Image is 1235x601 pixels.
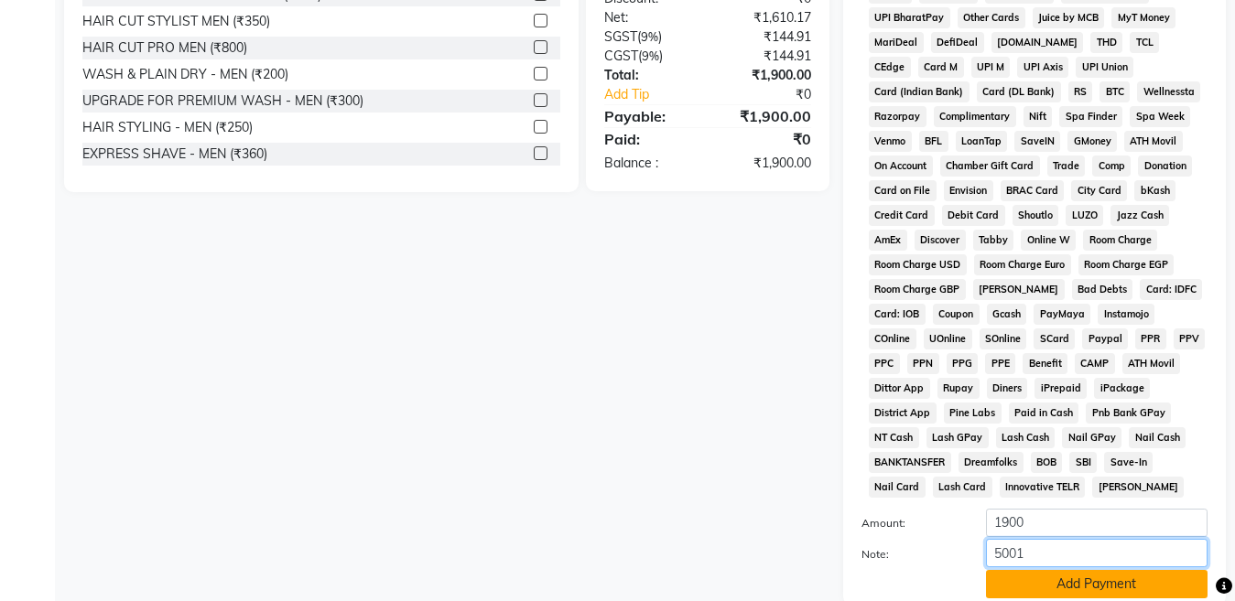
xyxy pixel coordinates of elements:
span: Benefit [1023,353,1067,374]
span: CGST [604,48,638,64]
span: Online W [1021,230,1076,251]
span: Card (Indian Bank) [869,81,970,102]
span: BOB [1031,452,1063,473]
span: Comp [1092,156,1131,177]
label: Note: [848,546,972,563]
span: PPC [869,353,900,374]
span: [PERSON_NAME] [973,279,1065,300]
span: PPR [1135,328,1166,349]
span: TCL [1130,32,1159,53]
div: ₹1,900.00 [708,105,825,127]
span: Donation [1138,156,1192,177]
div: ₹144.91 [708,27,825,47]
span: Jazz Cash [1110,205,1169,226]
span: PPN [907,353,939,374]
span: Gcash [987,304,1027,325]
span: COnline [869,328,916,349]
span: [PERSON_NAME] [1092,477,1184,498]
span: Bad Debts [1072,279,1133,300]
span: AmEx [869,230,907,251]
span: 9% [641,29,658,44]
span: Lash Cash [996,427,1056,448]
span: SBI [1069,452,1097,473]
span: Card: IDFC [1140,279,1202,300]
div: Balance : [590,154,708,173]
div: UPGRADE FOR PREMIUM WASH - MEN (₹300) [82,91,363,111]
div: ₹0 [708,128,825,150]
span: PPG [947,353,979,374]
span: Credit Card [869,205,935,226]
div: ₹0 [727,85,825,104]
span: Shoutlo [1013,205,1059,226]
span: MariDeal [869,32,924,53]
span: PayMaya [1034,304,1090,325]
span: Discover [915,230,966,251]
span: Spa Week [1130,106,1190,127]
span: Wellnessta [1137,81,1200,102]
span: UPI Union [1076,57,1133,78]
span: Card: IOB [869,304,926,325]
span: UPI M [971,57,1011,78]
span: Envision [944,180,993,201]
span: Room Charge Euro [974,254,1071,275]
span: Lash GPay [926,427,989,448]
div: HAIR STYLING - MEN (₹250) [82,118,253,137]
span: 9% [642,48,659,63]
div: Paid: [590,128,708,150]
span: Save-In [1104,452,1153,473]
span: Diners [987,378,1028,399]
span: UPI BharatPay [869,7,950,28]
span: Pine Labs [944,402,1002,424]
span: Instamojo [1098,304,1154,325]
span: THD [1090,32,1122,53]
span: Room Charge GBP [869,279,966,300]
div: EXPRESS SHAVE - MEN (₹360) [82,145,267,164]
span: Nift [1024,106,1053,127]
span: bKash [1134,180,1175,201]
span: Paid in Cash [1009,402,1079,424]
span: Nail Card [869,477,926,498]
span: City Card [1071,180,1127,201]
span: LUZO [1066,205,1103,226]
span: Pnb Bank GPay [1086,402,1171,424]
span: SGST [604,28,637,45]
span: Other Cards [958,7,1025,28]
div: HAIR CUT PRO MEN (₹800) [82,38,247,58]
span: Paypal [1082,328,1128,349]
span: NT Cash [869,427,919,448]
span: Debit Card [942,205,1005,226]
span: Nail GPay [1062,427,1121,448]
span: SCard [1034,328,1075,349]
input: Add Note [986,539,1208,567]
span: Coupon [933,304,980,325]
span: MyT Money [1111,7,1175,28]
label: Amount: [848,515,972,531]
span: [DOMAIN_NAME] [991,32,1084,53]
span: UOnline [924,328,972,349]
span: iPackage [1094,378,1150,399]
span: Dreamfolks [959,452,1024,473]
span: SaveIN [1014,131,1060,152]
span: PPE [985,353,1015,374]
span: Razorpay [869,106,926,127]
div: ₹1,900.00 [708,154,825,173]
span: GMoney [1067,131,1117,152]
span: Chamber Gift Card [940,156,1040,177]
span: ATH Movil [1124,131,1183,152]
button: Add Payment [986,570,1208,598]
span: CAMP [1075,353,1115,374]
span: Card on File [869,180,937,201]
span: Card (DL Bank) [977,81,1061,102]
span: Innovative TELR [1000,477,1086,498]
div: ₹1,900.00 [708,66,825,85]
span: UPI Axis [1017,57,1068,78]
div: Total: [590,66,708,85]
span: BANKTANSFER [869,452,951,473]
span: Dittor App [869,378,930,399]
span: Card M [918,57,964,78]
span: Lash Card [933,477,992,498]
span: ATH Movil [1122,353,1181,374]
span: BRAC Card [1001,180,1065,201]
span: Spa Finder [1059,106,1122,127]
span: District App [869,402,937,424]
